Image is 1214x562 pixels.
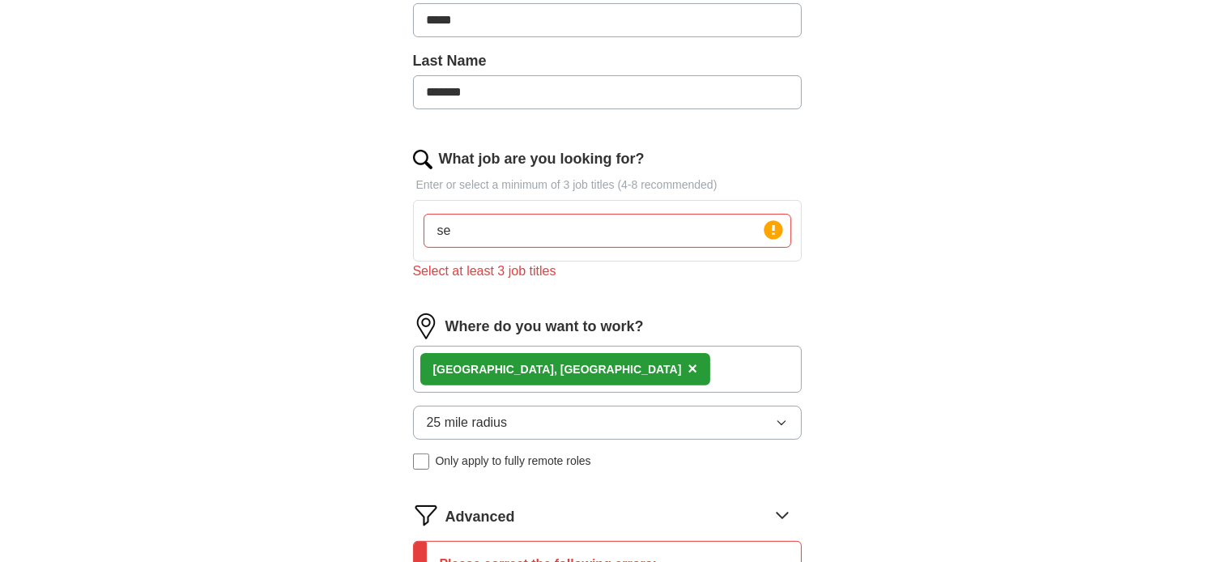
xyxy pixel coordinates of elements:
input: Only apply to fully remote roles [413,453,429,470]
img: search.png [413,150,432,169]
strong: [GEOGRAPHIC_DATA] [433,363,555,376]
div: , [GEOGRAPHIC_DATA] [433,361,682,378]
p: Enter or select a minimum of 3 job titles (4-8 recommended) [413,177,802,194]
label: Last Name [413,50,802,72]
div: Select at least 3 job titles [413,262,802,281]
input: Type a job title and press enter [424,214,791,248]
span: × [688,360,697,377]
button: × [688,357,697,381]
label: What job are you looking for? [439,148,645,170]
span: Advanced [445,506,515,528]
img: filter [413,502,439,528]
label: Where do you want to work? [445,316,644,338]
img: location.png [413,313,439,339]
button: 25 mile radius [413,406,802,440]
span: Only apply to fully remote roles [436,453,591,470]
span: 25 mile radius [427,413,508,432]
